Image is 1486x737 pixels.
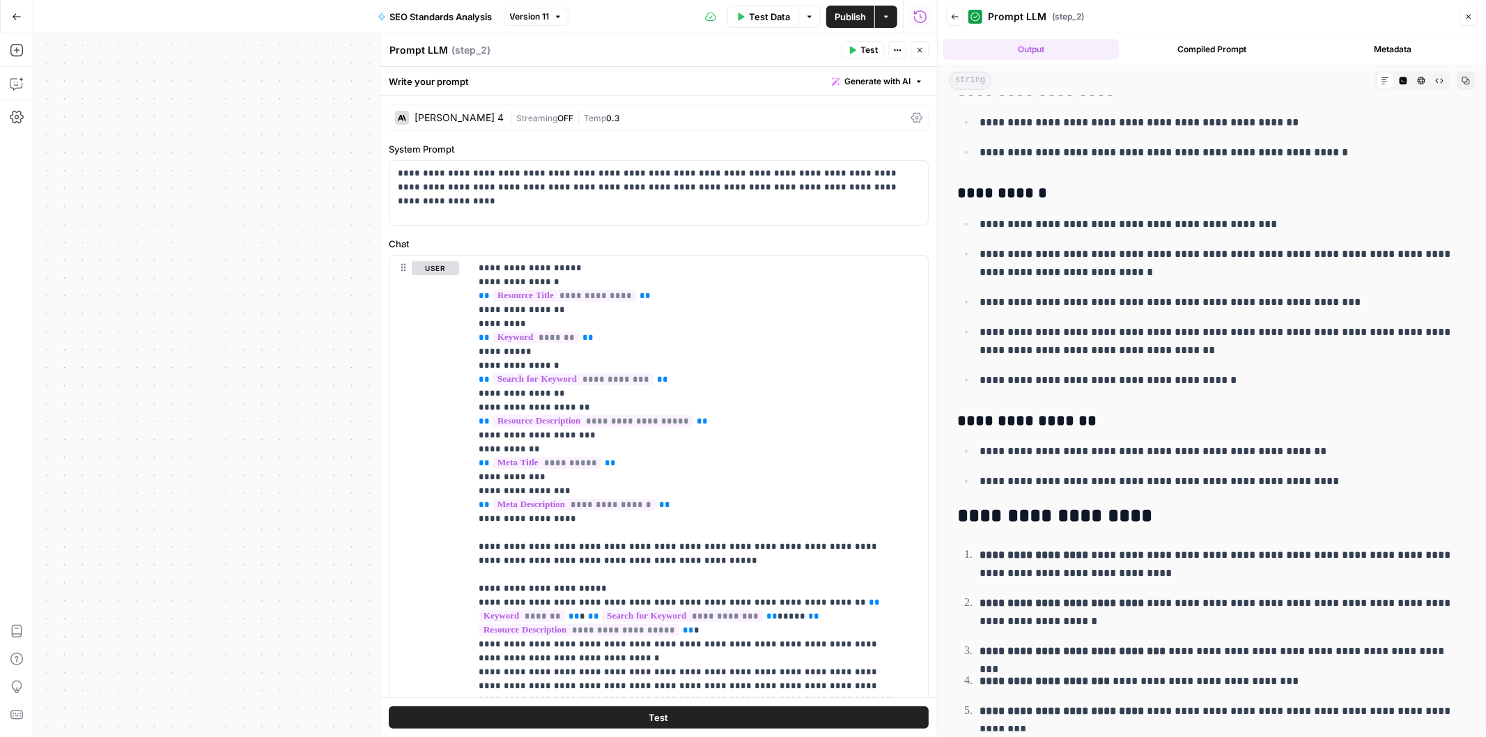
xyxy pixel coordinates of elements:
span: Version 11 [510,10,550,23]
textarea: Prompt LLM [389,43,448,57]
button: Version 11 [504,8,568,26]
button: Output [943,39,1119,60]
label: System Prompt [389,142,929,156]
label: Chat [389,237,929,251]
button: user [412,261,459,275]
span: Temp [584,113,606,123]
span: Streaming [516,113,557,123]
button: Metadata [1305,39,1480,60]
div: Write your prompt [380,67,937,95]
span: Publish [835,10,866,24]
span: SEO Standards Analysis [390,10,493,24]
span: Test [649,711,669,725]
span: 0.3 [606,113,620,123]
button: Compiled Prompt [1124,39,1300,60]
span: OFF [557,113,573,123]
span: ( step_2 ) [1052,10,1084,23]
button: Generate with AI [826,72,929,91]
span: Prompt LLM [988,10,1046,24]
span: Test Data [749,10,790,24]
span: string [949,72,991,90]
button: Publish [826,6,874,28]
span: | [509,110,516,124]
button: Test [389,707,929,729]
span: ( step_2 ) [451,43,490,57]
button: Test [842,41,884,59]
span: | [573,110,584,124]
span: Generate with AI [844,75,911,88]
div: [PERSON_NAME] 4 [415,113,504,123]
button: SEO Standards Analysis [369,6,501,28]
span: Test [860,44,878,56]
button: Test Data [727,6,798,28]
